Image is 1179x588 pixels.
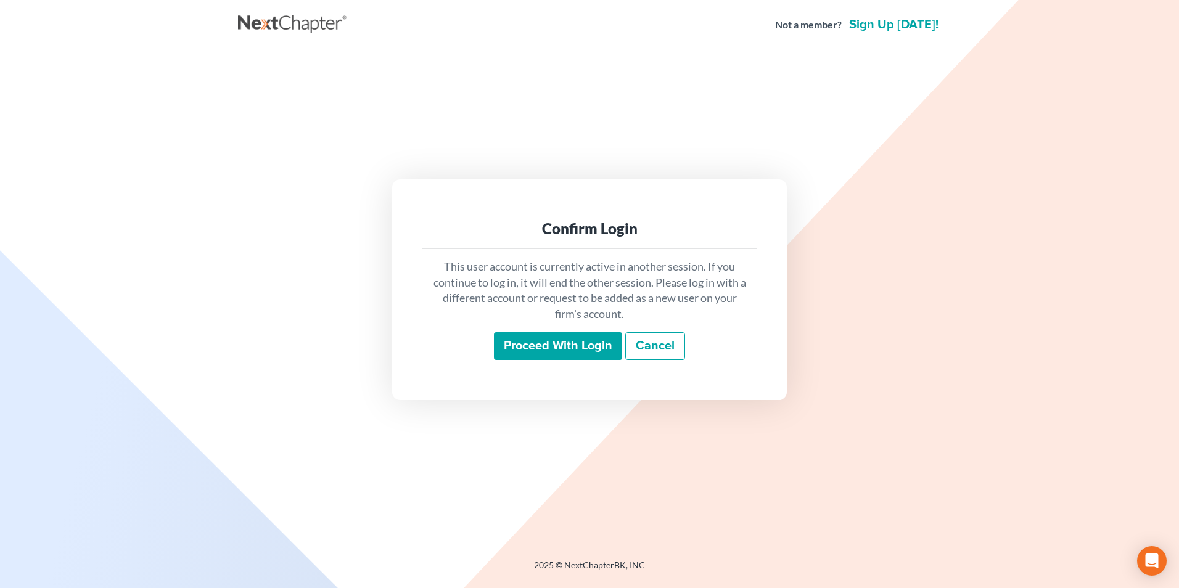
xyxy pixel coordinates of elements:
div: Open Intercom Messenger [1137,546,1167,576]
p: This user account is currently active in another session. If you continue to log in, it will end ... [432,259,747,322]
div: Confirm Login [432,219,747,239]
strong: Not a member? [775,18,842,32]
a: Cancel [625,332,685,361]
input: Proceed with login [494,332,622,361]
div: 2025 © NextChapterBK, INC [238,559,941,581]
a: Sign up [DATE]! [847,18,941,31]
